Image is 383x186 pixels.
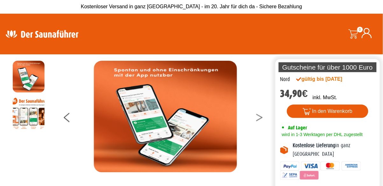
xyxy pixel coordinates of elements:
span: 0 [357,27,363,32]
button: In den Warenkorb [287,105,369,118]
img: Anleitung7tn [13,97,45,129]
span: wird in 1-3 Werktagen per DHL zugestellt [280,132,363,137]
img: MOCKUP-iPhone_regional [94,61,237,172]
span: Kostenloser Versand in ganz [GEOGRAPHIC_DATA] - im 20. Jahr für dich da - Sichere Bezahlung [81,4,302,9]
span: Auf Lager [288,125,307,131]
img: MOCKUP-iPhone_regional [13,61,45,93]
p: in ganz [GEOGRAPHIC_DATA] [293,141,375,158]
p: Gutscheine für über 1000 Euro [279,62,377,72]
b: Kostenlose Lieferung [293,142,336,148]
bdi: 34,90 [280,88,308,100]
p: inkl. MwSt. [313,94,337,101]
span: € [302,88,308,100]
div: gültig bis [DATE] [296,75,356,83]
div: Nord [280,75,290,84]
